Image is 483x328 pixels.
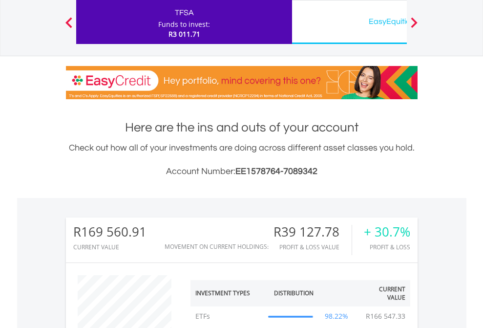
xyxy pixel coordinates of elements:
td: 98.22% [318,306,355,326]
img: EasyCredit Promotion Banner [66,66,418,99]
div: R169 560.91 [73,225,147,239]
button: Next [404,22,424,32]
div: Profit & Loss Value [273,244,352,250]
div: Movement on Current Holdings: [165,243,269,250]
div: TFSA [82,6,286,20]
div: + 30.7% [364,225,410,239]
div: Funds to invest: [158,20,210,29]
h3: Account Number: [66,165,418,178]
div: Distribution [274,289,314,297]
div: Check out how all of your investments are doing across different asset classes you hold. [66,141,418,178]
h1: Here are the ins and outs of your account [66,119,418,136]
th: Current Value [355,280,410,306]
div: CURRENT VALUE [73,244,147,250]
td: ETFs [190,306,264,326]
div: Profit & Loss [364,244,410,250]
th: Investment Types [190,280,264,306]
button: Previous [59,22,79,32]
span: EE1578764-7089342 [235,167,317,176]
td: R166 547.33 [361,306,410,326]
div: R39 127.78 [273,225,352,239]
span: R3 011.71 [168,29,200,39]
